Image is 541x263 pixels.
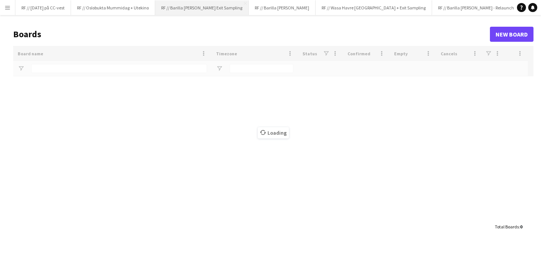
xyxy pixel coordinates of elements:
button: RF // Wasa Havre [GEOGRAPHIC_DATA] + Exit Sampling [316,0,432,15]
span: Total Boards [495,224,519,230]
button: RF // Barilla [PERSON_NAME] Exit Sampling [155,0,249,15]
h1: Boards [13,29,490,40]
button: RF // Oslobukta Mummidag + Utekino [71,0,155,15]
button: RF // [DATE] på CC-vest [15,0,71,15]
div: : [495,219,522,234]
a: New Board [490,27,533,42]
button: RF // Barilla [PERSON_NAME] [249,0,316,15]
span: 0 [520,224,522,230]
button: RF // Barilla [PERSON_NAME] - Relaunch [432,0,520,15]
span: Loading [258,127,289,138]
